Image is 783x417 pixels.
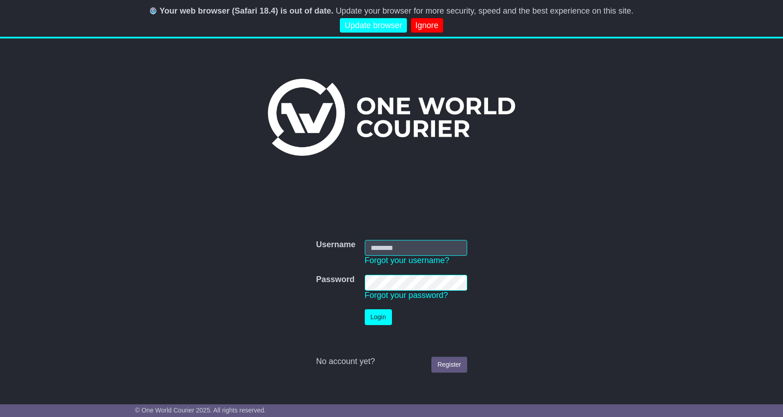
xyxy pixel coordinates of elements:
label: Username [316,240,355,250]
span: Update your browser for more security, speed and the best experience on this site. [336,6,633,15]
a: Forgot your password? [365,291,448,300]
a: Register [431,357,467,373]
a: Update browser [340,18,406,33]
button: Login [365,309,392,325]
span: © One World Courier 2025. All rights reserved. [135,407,266,414]
a: Ignore [411,18,443,33]
img: One World [268,79,515,156]
a: Forgot your username? [365,256,449,265]
b: Your web browser (Safari 18.4) is out of date. [159,6,333,15]
div: No account yet? [316,357,467,367]
label: Password [316,275,354,285]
